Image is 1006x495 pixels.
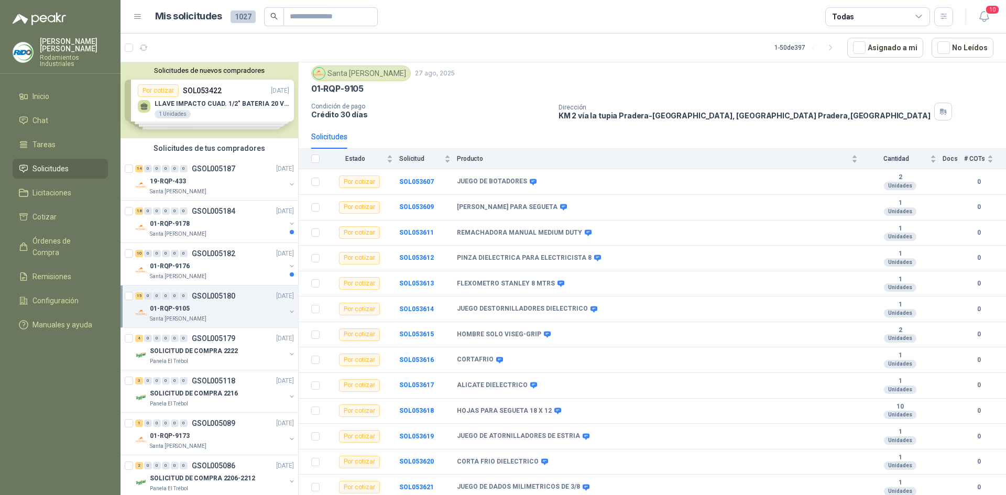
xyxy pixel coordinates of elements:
[144,292,152,300] div: 0
[192,250,235,257] p: GSOL005182
[32,187,71,199] span: Licitaciones
[153,165,161,172] div: 0
[964,149,1006,169] th: # COTs
[884,207,916,216] div: Unidades
[276,376,294,386] p: [DATE]
[326,149,399,169] th: Estado
[311,65,411,81] div: Santa [PERSON_NAME]
[150,357,188,366] p: Panela El Trébol
[964,228,993,238] b: 0
[270,13,278,20] span: search
[399,433,434,440] b: SOL053619
[964,177,993,187] b: 0
[135,377,143,384] div: 3
[276,419,294,428] p: [DATE]
[457,356,494,364] b: CORTAFRIO
[121,62,298,138] div: Solicitudes de nuevos compradoresPor cotizarSOL053422[DATE] LLAVE IMPACTO CUAD. 1/2" BATERIA 20 V...
[13,231,108,262] a: Órdenes de Compra
[339,404,380,417] div: Por cotizar
[399,305,434,313] a: SOL053614
[884,182,916,190] div: Unidades
[150,177,186,186] p: 19-RQP-433
[457,483,580,491] b: JUEGO DE DADOS MILIMETRICOS DE 3/8
[135,459,296,493] a: 2 0 0 0 0 0 GSOL005086[DATE] Company LogoSOLICITUD DE COMPRA 2206-2212Panela El Trébol
[832,11,854,23] div: Todas
[135,462,143,469] div: 2
[399,331,434,338] b: SOL053615
[964,457,993,467] b: 0
[339,456,380,468] div: Por cotizar
[559,111,931,120] p: KM 2 vía la tupia Pradera-[GEOGRAPHIC_DATA], [GEOGRAPHIC_DATA] Pradera , [GEOGRAPHIC_DATA]
[276,206,294,216] p: [DATE]
[864,377,936,386] b: 1
[13,291,108,311] a: Configuración
[399,407,434,414] a: SOL053618
[171,377,179,384] div: 0
[559,104,931,111] p: Dirección
[13,159,108,179] a: Solicitudes
[457,203,557,212] b: [PERSON_NAME] PARA SEGUETA
[135,420,143,427] div: 1
[135,306,148,319] img: Company Logo
[943,149,964,169] th: Docs
[457,155,849,162] span: Producto
[864,199,936,207] b: 1
[180,377,188,384] div: 0
[135,179,148,192] img: Company Logo
[135,250,143,257] div: 10
[339,379,380,392] div: Por cotizar
[985,5,1000,15] span: 10
[847,38,923,58] button: Asignado a mi
[339,226,380,239] div: Por cotizar
[171,420,179,427] div: 0
[276,334,294,344] p: [DATE]
[180,250,188,257] div: 0
[144,420,152,427] div: 0
[13,86,108,106] a: Inicio
[153,335,161,342] div: 0
[457,305,588,313] b: JUEGO DESTORNILLADORES DIELECTRICO
[884,411,916,419] div: Unidades
[135,222,148,234] img: Company Logo
[153,292,161,300] div: 0
[13,315,108,335] a: Manuales y ayuda
[276,164,294,174] p: [DATE]
[964,432,993,442] b: 0
[171,250,179,257] div: 0
[32,235,98,258] span: Órdenes de Compra
[339,303,380,315] div: Por cotizar
[192,335,235,342] p: GSOL005179
[399,254,434,261] a: SOL053612
[399,483,434,491] a: SOL053621
[150,346,238,356] p: SOLICITUD DE COMPRA 2222
[399,458,434,465] a: SOL053620
[125,67,294,74] button: Solicitudes de nuevos compradores
[135,205,296,238] a: 18 0 0 0 0 0 GSOL005184[DATE] Company Logo01-RQP-9178Santa [PERSON_NAME]
[399,229,434,236] b: SOL053611
[150,219,190,229] p: 01-RQP-9178
[964,253,993,263] b: 0
[162,420,170,427] div: 0
[864,403,936,411] b: 10
[339,277,380,290] div: Por cotizar
[135,292,143,300] div: 15
[162,165,170,172] div: 0
[150,400,188,408] p: Panela El Trébol
[153,377,161,384] div: 0
[399,178,434,185] b: SOL053607
[864,479,936,487] b: 1
[32,91,49,102] span: Inicio
[180,420,188,427] div: 0
[975,7,993,26] button: 10
[135,417,296,450] a: 1 0 0 0 0 0 GSOL005089[DATE] Company Logo01-RQP-9173Santa [PERSON_NAME]
[276,249,294,259] p: [DATE]
[180,292,188,300] div: 0
[135,335,143,342] div: 4
[311,83,364,94] p: 01-RQP-9105
[162,207,170,215] div: 0
[150,304,190,314] p: 01-RQP-9105
[162,335,170,342] div: 0
[399,356,434,364] a: SOL053616
[171,462,179,469] div: 0
[231,10,256,23] span: 1027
